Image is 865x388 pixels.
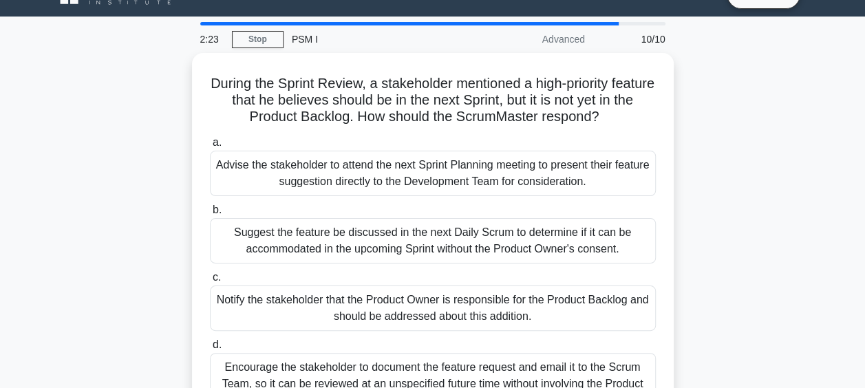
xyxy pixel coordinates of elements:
div: 2:23 [192,25,232,53]
div: Suggest the feature be discussed in the next Daily Scrum to determine if it can be accommodated i... [210,218,656,263]
span: a. [213,136,222,148]
span: d. [213,338,222,350]
h5: During the Sprint Review, a stakeholder mentioned a high-priority feature that he believes should... [209,75,657,126]
a: Stop [232,31,284,48]
div: Notify the stakeholder that the Product Owner is responsible for the Product Backlog and should b... [210,285,656,331]
div: Advise the stakeholder to attend the next Sprint Planning meeting to present their feature sugges... [210,151,656,196]
div: PSM I [284,25,473,53]
div: Advanced [473,25,593,53]
div: 10/10 [593,25,674,53]
span: c. [213,271,221,283]
span: b. [213,204,222,215]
